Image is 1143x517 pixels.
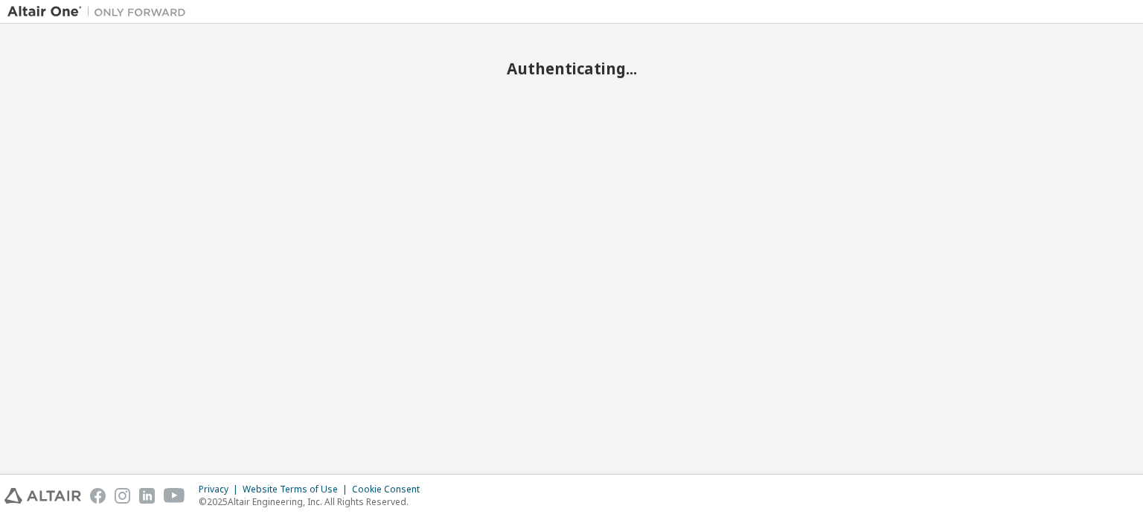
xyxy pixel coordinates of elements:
[4,488,81,504] img: altair_logo.svg
[199,484,243,495] div: Privacy
[164,488,185,504] img: youtube.svg
[90,488,106,504] img: facebook.svg
[7,4,193,19] img: Altair One
[7,59,1136,78] h2: Authenticating...
[352,484,429,495] div: Cookie Consent
[115,488,130,504] img: instagram.svg
[199,495,429,508] p: © 2025 Altair Engineering, Inc. All Rights Reserved.
[243,484,352,495] div: Website Terms of Use
[139,488,155,504] img: linkedin.svg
